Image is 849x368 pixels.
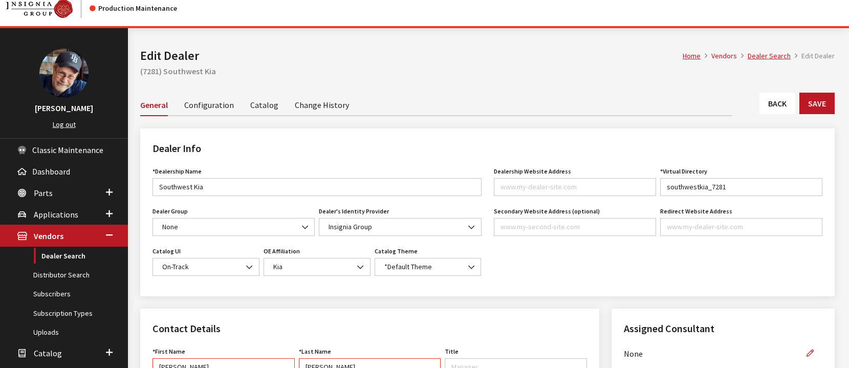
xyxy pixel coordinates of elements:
[799,93,835,114] button: Save
[140,94,168,116] a: General
[494,167,571,176] label: Dealership Website Address
[660,218,822,236] input: www.my-dealer-site.com
[270,262,364,272] span: Kia
[381,262,475,272] span: *Default Theme
[295,94,349,115] a: Change History
[159,262,253,272] span: On-Track
[184,94,234,115] a: Configuration
[153,141,822,156] h2: Dealer Info
[660,167,707,176] label: *Virtual Directory
[748,51,791,60] a: Dealer Search
[34,231,63,242] span: Vendors
[624,321,822,336] h2: Assigned Consultant
[264,247,300,256] label: OE Affiliation
[153,321,587,336] h2: Contact Details
[34,348,62,358] span: Catalog
[791,51,835,61] li: Edit Dealer
[153,207,188,216] label: Dealer Group
[494,178,656,196] input: www.my-dealer-site.com
[153,178,482,196] input: My Dealer
[683,51,701,60] a: Home
[140,65,835,77] h2: (7281) Southwest Kia
[250,94,278,115] a: Catalog
[701,51,737,61] li: Vendors
[624,348,798,360] span: None
[153,167,202,176] label: *Dealership Name
[494,207,600,216] label: Secondary Website Address (optional)
[153,258,259,276] span: On-Track
[32,145,103,155] span: Classic Maintenance
[798,344,822,362] button: Edit Assigned Consultant
[264,258,371,276] span: Kia
[153,218,315,236] span: None
[375,258,482,276] span: *Default Theme
[375,247,418,256] label: Catalog Theme
[10,102,118,114] h3: [PERSON_NAME]
[319,207,389,216] label: Dealer's Identity Provider
[660,178,822,196] input: site-name
[53,120,76,129] a: Log out
[140,47,683,65] h1: Edit Dealer
[32,166,70,177] span: Dashboard
[159,222,308,232] span: None
[153,247,181,256] label: Catalog UI
[34,188,53,198] span: Parts
[660,207,732,216] label: Redirect Website Address
[90,3,177,14] div: Production Maintenance
[39,49,89,98] img: Ray Goodwin
[759,93,795,114] a: Back
[319,218,481,236] span: Insignia Group
[445,347,459,356] label: Title
[34,209,78,220] span: Applications
[153,347,185,356] label: First Name
[325,222,474,232] span: Insignia Group
[299,347,331,356] label: Last Name
[494,218,656,236] input: www.my-second-site.com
